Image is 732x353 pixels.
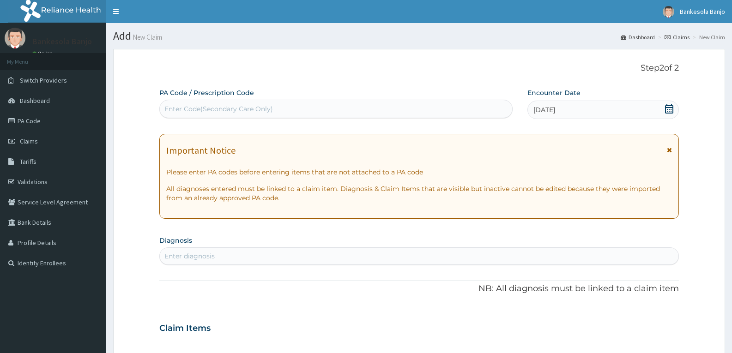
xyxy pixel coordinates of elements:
[621,33,655,41] a: Dashboard
[166,168,672,177] p: Please enter PA codes before entering items that are not attached to a PA code
[32,50,54,57] a: Online
[663,6,674,18] img: User Image
[20,76,67,84] span: Switch Providers
[5,28,25,48] img: User Image
[680,7,725,16] span: Bankesola Banjo
[113,30,725,42] h1: Add
[164,104,273,114] div: Enter Code(Secondary Care Only)
[20,157,36,166] span: Tariffs
[665,33,690,41] a: Claims
[159,88,254,97] label: PA Code / Prescription Code
[166,145,236,156] h1: Important Notice
[159,323,211,334] h3: Claim Items
[159,63,679,73] p: Step 2 of 2
[164,251,215,261] div: Enter diagnosis
[527,88,581,97] label: Encounter Date
[131,34,162,41] small: New Claim
[20,96,50,105] span: Dashboard
[533,105,555,114] span: [DATE]
[159,283,679,295] p: NB: All diagnosis must be linked to a claim item
[159,236,192,245] label: Diagnosis
[690,33,725,41] li: New Claim
[32,37,92,46] p: Bankesola Banjo
[166,184,672,203] p: All diagnoses entered must be linked to a claim item. Diagnosis & Claim Items that are visible bu...
[20,137,38,145] span: Claims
